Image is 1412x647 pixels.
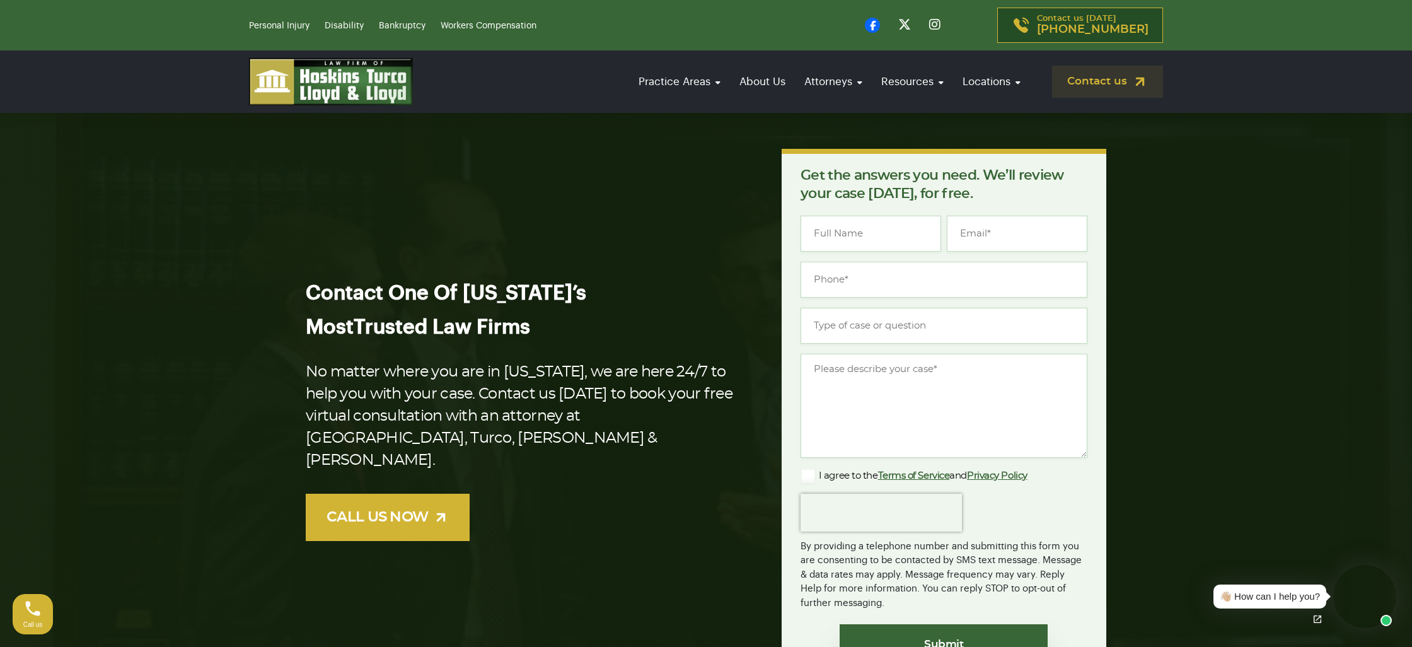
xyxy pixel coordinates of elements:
span: Trusted Law Firms [354,317,530,337]
a: Bankruptcy [379,21,425,30]
span: [PHONE_NUMBER] [1037,23,1149,36]
a: About Us [733,64,792,100]
div: 👋🏼 How can I help you? [1220,590,1320,604]
input: Email* [947,216,1087,252]
p: Contact us [DATE] [1037,15,1149,36]
a: Resources [875,64,950,100]
div: By providing a telephone number and submitting this form you are consenting to be contacted by SM... [801,532,1087,611]
a: Contact us [1052,66,1163,98]
a: Personal Injury [249,21,310,30]
span: Call us [23,621,43,628]
img: arrow-up-right-light.svg [433,510,449,525]
a: Practice Areas [632,64,727,100]
iframe: reCAPTCHA [801,494,962,532]
a: Locations [956,64,1027,100]
a: Terms of Service [878,471,950,481]
p: Get the answers you need. We’ll review your case [DATE], for free. [801,166,1087,203]
input: Full Name [801,216,941,252]
a: Workers Compensation [441,21,536,30]
input: Phone* [801,262,1087,298]
label: I agree to the and [801,469,1027,484]
a: CALL US NOW [306,494,470,541]
a: Attorneys [798,64,869,100]
p: No matter where you are in [US_STATE], we are here 24/7 to help you with your case. Contact us [D... [306,361,741,472]
a: Privacy Policy [967,471,1027,481]
input: Type of case or question [801,308,1087,344]
a: Contact us [DATE][PHONE_NUMBER] [997,8,1163,43]
a: Disability [325,21,364,30]
img: logo [249,58,413,105]
span: Most [306,317,354,337]
span: Contact One Of [US_STATE]’s [306,283,586,303]
a: Open chat [1304,606,1331,632]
